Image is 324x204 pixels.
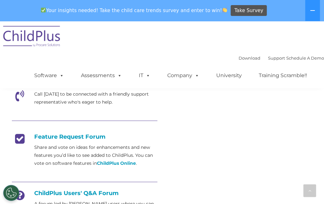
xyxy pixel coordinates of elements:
img: 👏 [222,8,227,12]
a: Schedule A Demo [286,55,324,61]
a: Take Survey [231,5,267,16]
a: Training Scramble!! [252,69,313,82]
p: Share and vote on ideas for enhancements and new features you’d like to see added to ChildPlus. Y... [34,143,157,167]
a: Assessments [75,69,128,82]
a: ChildPlus Online [97,160,136,166]
a: IT [132,69,157,82]
a: University [210,69,248,82]
a: Software [28,69,70,82]
h4: ChildPlus Users' Q&A Forum [12,190,157,197]
p: Call [DATE] to be connected with a friendly support representative who's eager to help. [34,90,157,106]
a: Support [268,55,285,61]
font: | [239,55,324,61]
button: Cookies Settings [3,185,19,201]
span: Your insights needed! Take the child care trends survey and enter to win! [38,4,230,17]
span: Take Survey [234,5,263,16]
a: Download [239,55,260,61]
img: ✅ [41,8,46,12]
a: Company [161,69,206,82]
h4: Feature Request Forum [12,133,157,140]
